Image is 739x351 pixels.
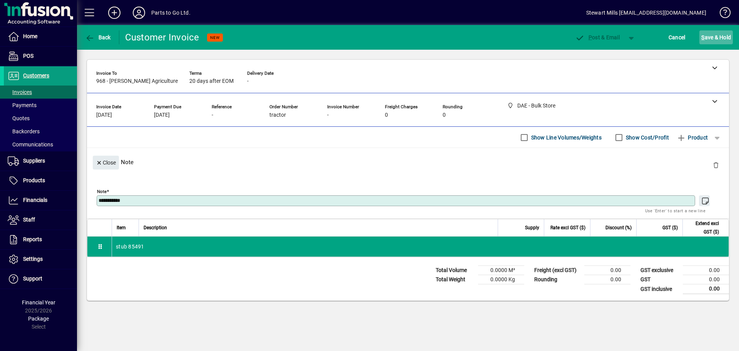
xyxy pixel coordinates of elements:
[4,210,77,230] a: Staff
[714,2,729,27] a: Knowledge Base
[8,141,53,148] span: Communications
[624,134,669,141] label: Show Cost/Profit
[4,269,77,289] a: Support
[4,191,77,210] a: Financials
[117,223,126,232] span: Item
[662,223,678,232] span: GST ($)
[8,89,32,95] span: Invoices
[23,275,42,282] span: Support
[23,33,37,39] span: Home
[23,197,47,203] span: Financials
[683,275,729,284] td: 0.00
[432,275,478,284] td: Total Weight
[637,266,683,275] td: GST exclusive
[584,275,630,284] td: 0.00
[23,256,43,262] span: Settings
[478,266,524,275] td: 0.0000 M³
[530,275,584,284] td: Rounding
[4,151,77,171] a: Suppliers
[605,223,632,232] span: Discount (%)
[4,47,77,66] a: POS
[4,112,77,125] a: Quotes
[4,86,77,99] a: Invoices
[77,30,119,44] app-page-header-button: Back
[586,7,706,19] div: Stewart Mills [EMAIL_ADDRESS][DOMAIN_NAME]
[8,102,37,108] span: Payments
[589,34,592,40] span: P
[530,134,602,141] label: Show Line Volumes/Weights
[327,112,329,118] span: -
[96,112,112,118] span: [DATE]
[96,78,178,84] span: 968 - [PERSON_NAME] Agriculture
[4,171,77,190] a: Products
[575,34,620,40] span: ost & Email
[637,275,683,284] td: GST
[4,138,77,151] a: Communications
[432,266,478,275] td: Total Volume
[91,159,121,166] app-page-header-button: Close
[571,30,624,44] button: Post & Email
[102,6,127,20] button: Add
[93,156,119,170] button: Close
[125,31,199,44] div: Customer Invoice
[210,35,220,40] span: NEW
[683,266,729,275] td: 0.00
[443,112,446,118] span: 0
[269,112,286,118] span: tractor
[112,237,729,257] div: stub 85491
[97,189,107,194] mat-label: Note
[550,223,585,232] span: Rate excl GST ($)
[23,236,42,242] span: Reports
[707,161,725,168] app-page-header-button: Delete
[189,78,234,84] span: 20 days after EOM
[645,206,706,215] mat-hint: Use 'Enter' to start a new line
[4,27,77,46] a: Home
[637,284,683,294] td: GST inclusive
[4,250,77,269] a: Settings
[154,112,170,118] span: [DATE]
[525,223,539,232] span: Supply
[667,30,687,44] button: Cancel
[4,99,77,112] a: Payments
[701,34,704,40] span: S
[669,31,685,44] span: Cancel
[85,34,111,40] span: Back
[28,316,49,322] span: Package
[212,112,213,118] span: -
[23,72,49,79] span: Customers
[23,158,45,164] span: Suppliers
[83,30,113,44] button: Back
[687,219,719,236] span: Extend excl GST ($)
[677,131,708,144] span: Product
[699,30,733,44] button: Save & Hold
[385,112,388,118] span: 0
[584,266,630,275] td: 0.00
[23,53,33,59] span: POS
[151,7,191,19] div: Parts to Go Ltd.
[8,115,30,121] span: Quotes
[247,78,249,84] span: -
[673,131,712,144] button: Product
[4,125,77,138] a: Backorders
[96,156,116,169] span: Close
[707,156,725,174] button: Delete
[701,31,731,44] span: ave & Hold
[4,230,77,249] a: Reports
[683,284,729,294] td: 0.00
[87,148,729,176] div: Note
[8,128,40,134] span: Backorders
[144,223,167,232] span: Description
[127,6,151,20] button: Profile
[22,299,55,306] span: Financial Year
[23,217,35,223] span: Staff
[530,266,584,275] td: Freight (excl GST)
[478,275,524,284] td: 0.0000 Kg
[23,177,45,183] span: Products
